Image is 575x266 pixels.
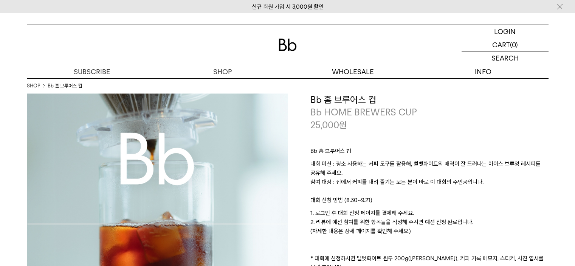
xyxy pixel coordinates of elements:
[310,93,549,106] h3: Bb 홈 브루어스 컵
[492,38,510,51] p: CART
[310,196,549,208] p: 대회 신청 방법 (8.30~9.21)
[510,38,518,51] p: (0)
[252,3,324,10] a: 신규 회원 가입 시 3,000원 할인
[310,119,347,132] p: 25,000
[462,38,549,51] a: CART (0)
[310,106,549,119] p: Bb HOME BREWERS CUP
[27,82,40,90] a: SHOP
[288,65,418,78] p: WHOLESALE
[157,65,288,78] a: SHOP
[491,51,519,65] p: SEARCH
[418,65,549,78] p: INFO
[462,25,549,38] a: LOGIN
[310,159,549,196] p: 대회 미션 : 평소 사용하는 커피 도구를 활용해, 벨벳화이트의 매력이 잘 드러나는 아이스 브루잉 레시피를 공유해 주세요. 참여 대상 : 집에서 커피를 내려 즐기는 모든 분이 ...
[48,82,82,90] li: Bb 홈 브루어스 컵
[494,25,516,38] p: LOGIN
[279,39,297,51] img: 로고
[310,146,549,159] p: Bb 홈 브루어스 컵
[339,120,347,131] span: 원
[27,65,157,78] a: SUBSCRIBE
